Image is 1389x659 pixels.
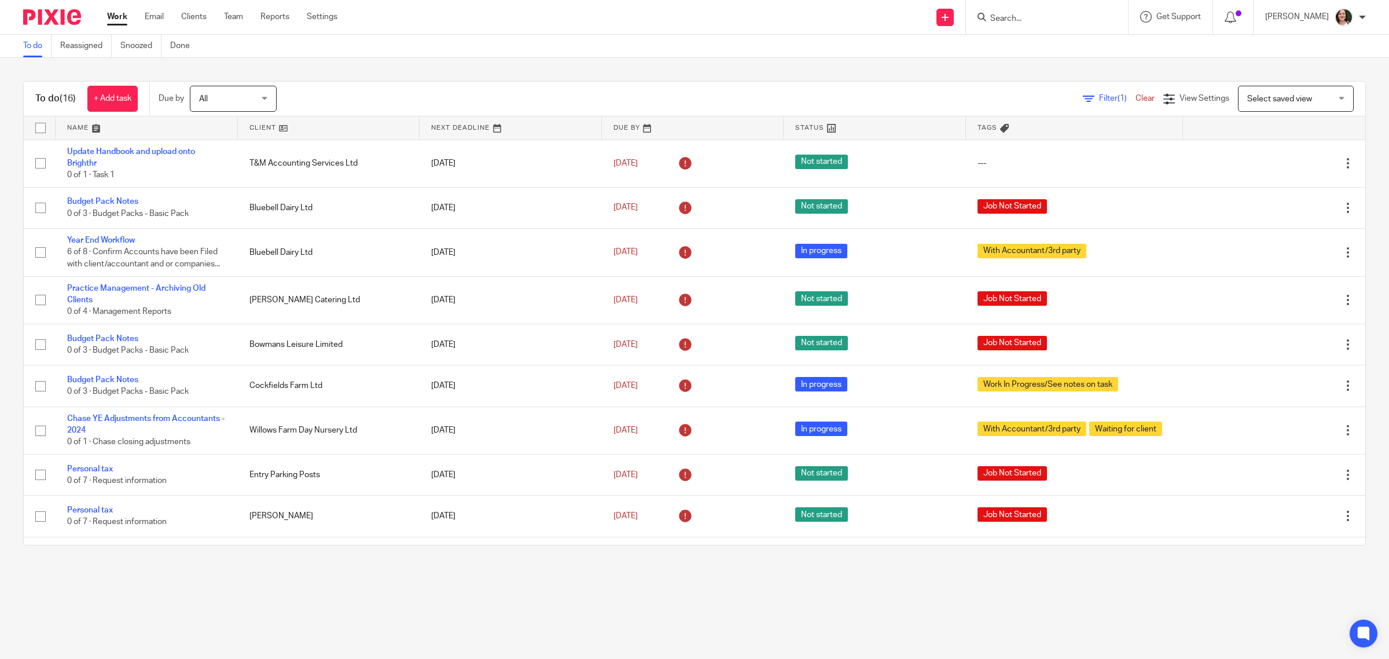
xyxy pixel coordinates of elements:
[107,11,127,23] a: Work
[23,9,81,25] img: Pixie
[67,148,195,167] a: Update Handbook and upload onto Brighthr
[978,199,1047,214] span: Job Not Started
[978,507,1047,522] span: Job Not Started
[420,229,602,276] td: [DATE]
[67,307,171,316] span: 0 of 4 · Management Reports
[224,11,243,23] a: Team
[1179,94,1229,102] span: View Settings
[420,454,602,495] td: [DATE]
[67,465,113,473] a: Personal tax
[978,422,1086,436] span: With Accountant/3rd party
[613,296,638,304] span: [DATE]
[35,93,76,105] h1: To do
[613,248,638,257] span: [DATE]
[420,187,602,228] td: [DATE]
[159,93,184,104] p: Due by
[181,11,207,23] a: Clients
[67,236,135,244] a: Year End Workflow
[67,171,115,179] span: 0 of 1 · Task 1
[1136,94,1155,102] a: Clear
[238,276,420,324] td: [PERSON_NAME] Catering Ltd
[978,291,1047,306] span: Job Not Started
[420,324,602,365] td: [DATE]
[67,376,138,384] a: Budget Pack Notes
[23,35,52,57] a: To do
[978,125,997,131] span: Tags
[795,336,848,350] span: Not started
[795,291,848,306] span: Not started
[420,276,602,324] td: [DATE]
[978,336,1047,350] span: Job Not Started
[199,95,208,103] span: All
[238,537,420,584] td: Entry Parking Posts
[238,496,420,537] td: [PERSON_NAME]
[67,346,189,354] span: 0 of 3 · Budget Packs - Basic Pack
[613,471,638,479] span: [DATE]
[420,537,602,584] td: [DATE]
[67,438,190,446] span: 0 of 1 · Chase closing adjustments
[795,507,848,522] span: Not started
[613,159,638,167] span: [DATE]
[989,14,1093,24] input: Search
[67,388,189,396] span: 0 of 3 · Budget Packs - Basic Pack
[60,35,112,57] a: Reassigned
[795,422,847,436] span: In progress
[613,204,638,212] span: [DATE]
[238,324,420,365] td: Bowmans Leisure Limited
[420,407,602,454] td: [DATE]
[67,335,138,343] a: Budget Pack Notes
[420,140,602,187] td: [DATE]
[67,197,138,206] a: Budget Pack Notes
[613,426,638,434] span: [DATE]
[238,140,420,187] td: T&M Accounting Services Ltd
[170,35,199,57] a: Done
[67,415,225,434] a: Chase YE Adjustments from Accountants - 2024
[145,11,164,23] a: Email
[67,210,189,218] span: 0 of 3 · Budget Packs - Basic Pack
[978,244,1086,258] span: With Accountant/3rd party
[613,382,638,390] span: [DATE]
[978,466,1047,481] span: Job Not Started
[978,377,1118,391] span: Work In Progress/See notes on task
[795,199,848,214] span: Not started
[1089,422,1162,436] span: Waiting for client
[238,454,420,495] td: Entry Parking Posts
[238,229,420,276] td: Bluebell Dairy Ltd
[238,365,420,407] td: Cockfields Farm Ltd
[1247,95,1312,103] span: Select saved view
[1099,94,1136,102] span: Filter
[67,284,205,304] a: Practice Management - Archiving Old Clients
[978,158,1172,169] div: ---
[67,506,113,514] a: Personal tax
[238,407,420,454] td: Willows Farm Day Nursery Ltd
[238,187,420,228] td: Bluebell Dairy Ltd
[1265,11,1329,23] p: [PERSON_NAME]
[420,365,602,407] td: [DATE]
[307,11,337,23] a: Settings
[120,35,161,57] a: Snoozed
[60,94,76,103] span: (16)
[67,518,167,526] span: 0 of 7 · Request information
[87,86,138,112] a: + Add task
[613,512,638,520] span: [DATE]
[67,248,220,269] span: 6 of 8 · Confirm Accounts have been Filed with client/accountant and or companies...
[1335,8,1353,27] img: me.jpg
[795,377,847,391] span: In progress
[260,11,289,23] a: Reports
[795,155,848,169] span: Not started
[1118,94,1127,102] span: (1)
[795,466,848,481] span: Not started
[420,496,602,537] td: [DATE]
[613,341,638,349] span: [DATE]
[67,477,167,485] span: 0 of 7 · Request information
[1156,13,1201,21] span: Get Support
[795,244,847,258] span: In progress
